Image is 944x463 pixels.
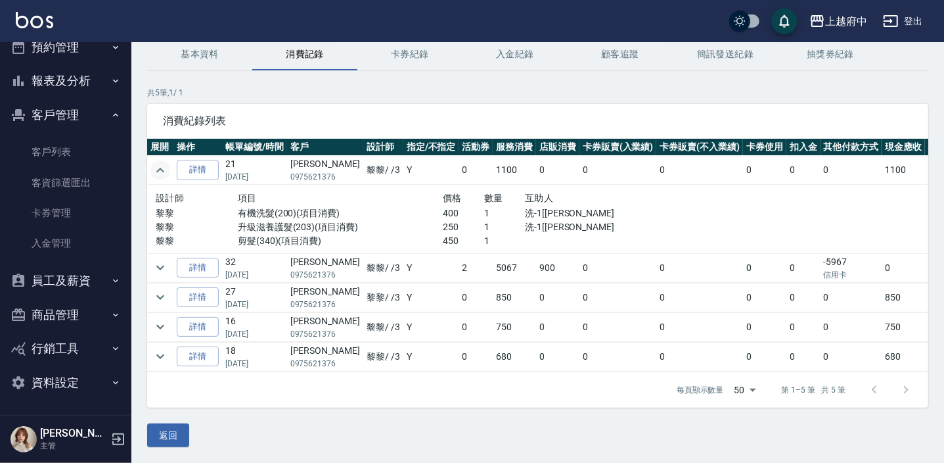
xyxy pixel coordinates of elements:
p: 0975621376 [290,269,360,281]
p: [DATE] [225,328,284,340]
th: 服務消費 [493,139,536,156]
td: 0 [656,283,743,312]
span: 設計師 [156,193,184,203]
td: 0 [743,283,786,312]
td: 32 [222,253,287,282]
button: expand row [150,287,170,307]
td: 850 [882,283,925,312]
td: 0 [656,342,743,371]
td: 黎黎 / /3 [363,156,403,185]
td: 0 [536,156,579,185]
td: Y [403,253,459,282]
button: 基本資料 [147,39,252,70]
span: 數量 [484,193,503,203]
th: 店販消費 [536,139,579,156]
td: 黎黎 / /3 [363,253,403,282]
button: expand row [150,160,170,180]
td: 0 [579,342,657,371]
td: 0 [743,342,786,371]
button: 登出 [878,9,928,34]
button: 消費記錄 [252,39,357,70]
td: 21 [222,156,287,185]
button: 抽獎券紀錄 [778,39,883,70]
td: 27 [222,283,287,312]
td: 0 [459,283,493,312]
td: 0 [882,253,925,282]
td: 0 [656,312,743,341]
td: 1100 [493,156,536,185]
td: 750 [493,312,536,341]
p: [DATE] [225,269,284,281]
td: 2 [459,253,493,282]
div: 上越府中 [825,13,867,30]
p: 黎黎 [156,234,238,248]
th: 卡券使用 [743,139,786,156]
td: 1100 [882,156,925,185]
button: 員工及薪資 [5,264,126,298]
td: -5967 [820,253,882,282]
td: 0 [786,312,820,341]
td: Y [403,312,459,341]
a: 詳情 [177,287,219,308]
p: 1 [484,220,525,234]
a: 詳情 [177,317,219,337]
td: 900 [536,253,579,282]
button: 報表及分析 [5,64,126,98]
p: 共 5 筆, 1 / 1 [147,87,928,99]
button: 資料設定 [5,366,126,400]
p: 450 [443,234,483,248]
td: 0 [820,342,882,371]
td: 0 [459,312,493,341]
td: 5067 [493,253,536,282]
th: 卡券販賣(不入業績) [656,139,743,156]
p: 信用卡 [824,269,879,281]
th: 扣入金 [786,139,820,156]
td: 0 [820,312,882,341]
button: 卡券紀錄 [357,39,462,70]
td: 0 [579,156,657,185]
p: 有機洗髮(200)(項目消費) [238,207,443,220]
th: 操作 [173,139,222,156]
p: [DATE] [225,171,284,183]
p: 剪髮(340)(項目消費) [238,234,443,248]
button: 預約管理 [5,30,126,64]
td: 680 [882,342,925,371]
td: 0 [579,283,657,312]
td: [PERSON_NAME] [287,253,363,282]
td: 0 [743,312,786,341]
button: 行銷工具 [5,331,126,366]
button: expand row [150,317,170,337]
td: 0 [656,156,743,185]
h5: [PERSON_NAME] [40,427,107,440]
td: 850 [493,283,536,312]
button: expand row [150,258,170,278]
td: 0 [786,156,820,185]
td: [PERSON_NAME] [287,283,363,312]
p: 洗-1[[PERSON_NAME] [525,220,648,234]
td: 黎黎 / /3 [363,342,403,371]
td: 18 [222,342,287,371]
th: 指定/不指定 [403,139,459,156]
p: 洗-1[[PERSON_NAME] [525,207,648,220]
button: 客戶管理 [5,98,126,132]
p: 0975621376 [290,328,360,340]
span: 互助人 [525,193,553,203]
td: 0 [536,312,579,341]
span: 項目 [238,193,257,203]
p: 1 [484,207,525,220]
td: Y [403,283,459,312]
p: 400 [443,207,483,220]
th: 卡券販賣(入業績) [579,139,657,156]
div: 50 [729,372,761,408]
p: 升級滋養護髮(203)(項目消費) [238,220,443,234]
td: 0 [786,253,820,282]
a: 詳情 [177,258,219,278]
p: 主管 [40,440,107,452]
td: 0 [459,156,493,185]
td: 750 [882,312,925,341]
td: 0 [536,283,579,312]
th: 現金應收 [882,139,925,156]
td: Y [403,156,459,185]
td: Y [403,342,459,371]
button: 商品管理 [5,298,126,332]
